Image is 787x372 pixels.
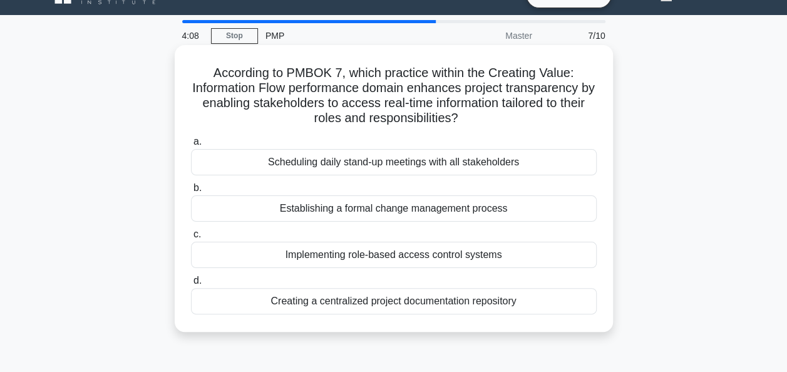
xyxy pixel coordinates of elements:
[430,23,540,48] div: Master
[175,23,211,48] div: 4:08
[193,136,202,147] span: a.
[191,288,597,314] div: Creating a centralized project documentation repository
[193,275,202,286] span: d.
[193,182,202,193] span: b.
[211,28,258,44] a: Stop
[258,23,430,48] div: PMP
[191,149,597,175] div: Scheduling daily stand-up meetings with all stakeholders
[191,195,597,222] div: Establishing a formal change management process
[190,65,598,127] h5: According to PMBOK 7, which practice within the Creating Value: Information Flow performance doma...
[540,23,613,48] div: 7/10
[193,229,201,239] span: c.
[191,242,597,268] div: Implementing role-based access control systems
